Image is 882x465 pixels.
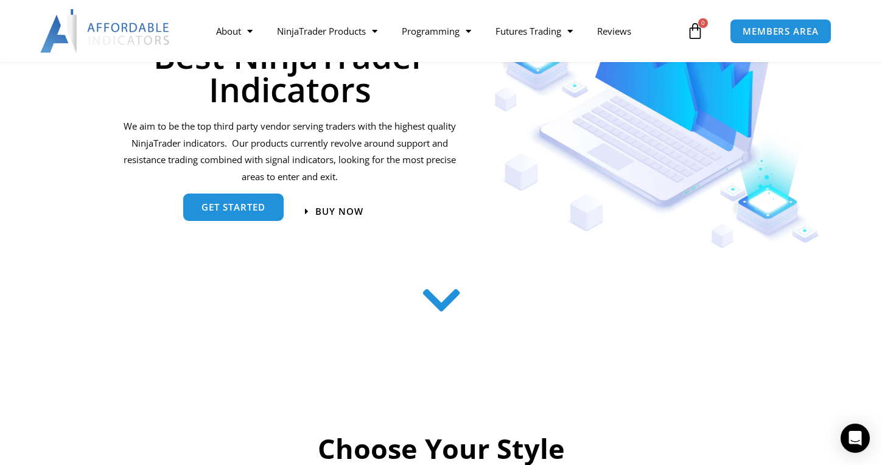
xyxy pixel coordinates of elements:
[122,118,458,186] p: We aim to be the top third party vendor serving traders with the highest quality NinjaTrader indi...
[698,18,708,28] span: 0
[483,17,585,45] a: Futures Trading
[183,194,284,221] a: get started
[390,17,483,45] a: Programming
[730,19,831,44] a: MEMBERS AREA
[204,17,265,45] a: About
[841,424,870,453] div: Open Intercom Messenger
[204,17,684,45] nav: Menu
[201,203,265,212] span: get started
[668,13,722,49] a: 0
[305,207,363,216] a: Buy now
[122,39,458,106] h1: Best NinjaTrader Indicators
[743,27,819,36] span: MEMBERS AREA
[265,17,390,45] a: NinjaTrader Products
[585,17,643,45] a: Reviews
[40,9,171,53] img: LogoAI | Affordable Indicators – NinjaTrader
[315,207,363,216] span: Buy now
